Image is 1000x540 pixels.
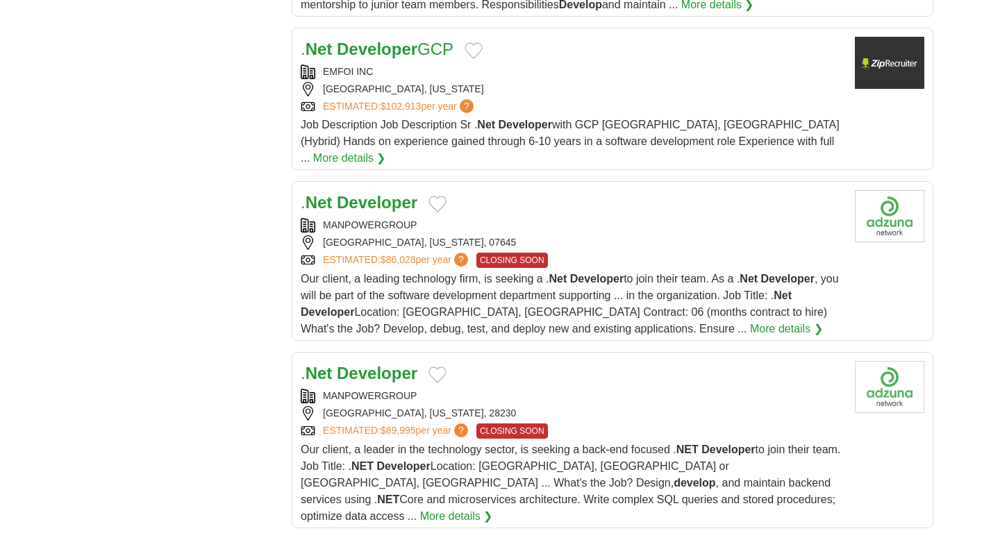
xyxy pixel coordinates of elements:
[428,196,447,212] button: Add to favorite jobs
[323,423,471,439] a: ESTIMATED:$89,995per year?
[454,253,468,267] span: ?
[454,423,468,437] span: ?
[337,193,417,212] strong: Developer
[301,273,839,335] span: Our client, a leading technology firm, is seeking a . to join their team. As a . , you will be pa...
[301,65,844,79] div: EMFOI INC
[301,235,844,250] div: [GEOGRAPHIC_DATA], [US_STATE], 07645
[855,37,924,89] img: Company logo
[313,150,386,167] a: More details ❯
[301,306,354,318] strong: Developer
[774,289,792,301] strong: Net
[306,40,333,58] strong: Net
[301,193,417,212] a: .Net Developer
[381,254,416,265] span: $86,028
[301,444,840,522] span: Our client, a leader in the technology sector, is seeking a back-end focused . to join their team...
[428,366,447,383] button: Add to favorite jobs
[460,99,474,113] span: ?
[301,82,844,96] div: [GEOGRAPHIC_DATA], [US_STATE]
[499,119,552,130] strong: Developer
[301,389,844,403] div: MANPOWERGROUP
[476,253,548,268] span: CLOSING SOON
[465,42,483,59] button: Add to favorite jobs
[477,119,495,130] strong: Net
[323,253,471,268] a: ESTIMATED:$86,028per year?
[351,460,374,472] strong: NET
[337,40,417,58] strong: Developer
[750,321,823,337] a: More details ❯
[855,361,924,413] img: Company logo
[301,218,844,233] div: MANPOWERGROUP
[301,406,844,421] div: [GEOGRAPHIC_DATA], [US_STATE], 28230
[676,444,699,455] strong: NET
[337,364,417,382] strong: Developer
[377,493,399,505] strong: NET
[476,423,548,439] span: CLOSING SOON
[701,444,755,455] strong: Developer
[381,101,421,112] span: $102,913
[570,273,624,285] strong: Developer
[549,273,567,285] strong: Net
[323,99,476,114] a: ESTIMATED:$102,913per year?
[376,460,430,472] strong: Developer
[761,273,815,285] strong: Developer
[301,364,417,382] a: .Net Developer
[740,273,758,285] strong: Net
[420,508,493,525] a: More details ❯
[381,425,416,436] span: $89,995
[301,40,453,58] a: .Net DeveloperGCP
[855,190,924,242] img: Company logo
[306,364,333,382] strong: Net
[301,119,840,164] span: Job Description Job Description Sr . with GCP [GEOGRAPHIC_DATA], [GEOGRAPHIC_DATA] (Hybrid) Hands...
[306,193,333,212] strong: Net
[674,477,715,489] strong: develop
